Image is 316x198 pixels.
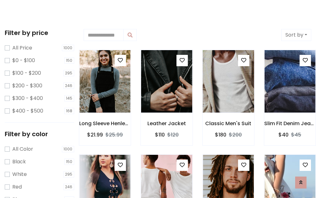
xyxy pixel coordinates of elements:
h6: Long Sleeve Henley T-Shirt [79,120,131,126]
span: 150 [64,159,75,165]
h5: Filter by color [5,130,74,138]
span: 145 [64,95,75,102]
label: $200 - $300 [12,82,42,90]
h6: Classic Men's Suit [203,120,254,126]
label: $400 - $500 [12,107,43,115]
label: All Price [12,44,32,52]
label: $300 - $400 [12,95,43,102]
span: 1000 [62,146,75,152]
h6: $110 [155,132,165,138]
span: 1000 [62,45,75,51]
del: $200 [229,131,242,138]
span: 246 [63,184,75,190]
label: White [12,171,27,178]
span: 168 [64,108,75,114]
del: $45 [291,131,301,138]
del: $120 [167,131,179,138]
span: 246 [63,83,75,89]
label: $0 - $100 [12,57,35,64]
h6: Slim Fit Denim Jeans [264,120,316,126]
span: 295 [63,171,75,178]
del: $25.99 [105,131,123,138]
label: All Color [12,145,33,153]
h6: Leather Jacket [141,120,192,126]
h6: $21.99 [87,132,103,138]
label: $100 - $200 [12,69,41,77]
h6: $180 [215,132,226,138]
span: 150 [64,57,75,64]
button: Sort by [281,29,311,41]
h5: Filter by price [5,29,74,37]
label: Red [12,183,22,191]
span: 295 [63,70,75,76]
label: Black [12,158,26,166]
h6: $40 [278,132,289,138]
